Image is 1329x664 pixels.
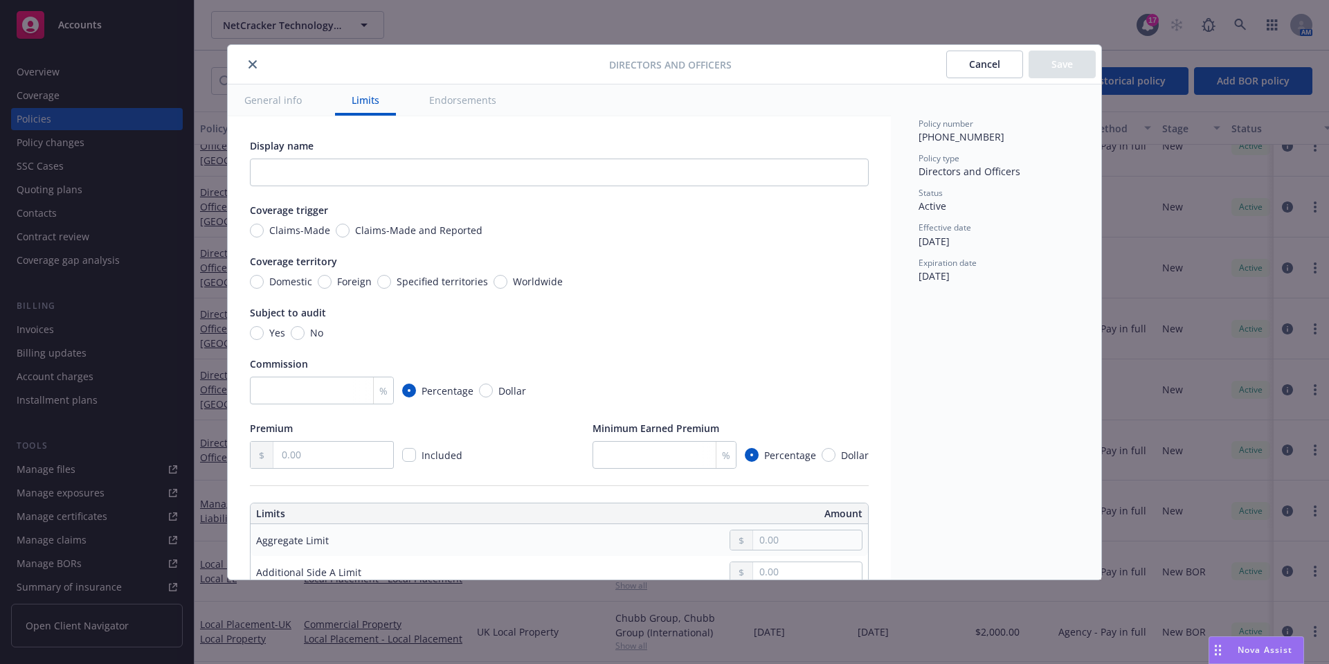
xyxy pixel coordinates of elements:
[250,357,308,370] span: Commission
[841,448,869,463] span: Dollar
[609,57,732,72] span: Directors and Officers
[413,84,513,116] button: Endorsements
[946,51,1023,78] button: Cancel
[379,384,388,398] span: %
[250,204,328,217] span: Coverage trigger
[593,422,719,435] span: Minimum Earned Premium
[513,274,563,289] span: Worldwide
[377,275,391,289] input: Specified territories
[919,269,950,282] span: [DATE]
[566,503,868,524] th: Amount
[318,275,332,289] input: Foreign
[1238,644,1292,656] span: Nova Assist
[337,274,372,289] span: Foreign
[355,223,482,237] span: Claims-Made and Reported
[397,274,488,289] span: Specified territories
[1209,637,1227,663] div: Drag to move
[250,139,314,152] span: Display name
[269,274,312,289] span: Domestic
[479,384,493,397] input: Dollar
[269,325,285,340] span: Yes
[919,235,950,248] span: [DATE]
[822,448,835,462] input: Dollar
[250,306,326,319] span: Subject to audit
[273,442,393,468] input: 0.00
[244,56,261,73] button: close
[494,275,507,289] input: Worldwide
[919,152,959,164] span: Policy type
[256,533,329,548] div: Aggregate Limit
[269,223,330,237] span: Claims-Made
[919,165,1020,178] span: Directors and Officers
[250,255,337,268] span: Coverage territory
[753,530,862,550] input: 0.00
[402,384,416,397] input: Percentage
[250,224,264,237] input: Claims-Made
[1209,636,1304,664] button: Nova Assist
[722,448,730,463] span: %
[251,503,498,524] th: Limits
[250,422,293,435] span: Premium
[310,325,323,340] span: No
[422,384,473,398] span: Percentage
[228,84,318,116] button: General info
[422,449,462,462] span: Included
[498,384,526,398] span: Dollar
[753,562,862,582] input: 0.00
[919,118,973,129] span: Policy number
[919,199,946,213] span: Active
[919,222,971,233] span: Effective date
[291,326,305,340] input: No
[919,187,943,199] span: Status
[336,224,350,237] input: Claims-Made and Reported
[745,448,759,462] input: Percentage
[919,257,977,269] span: Expiration date
[919,130,1004,143] span: [PHONE_NUMBER]
[335,84,396,116] button: Limits
[256,565,361,580] div: Additional Side A Limit
[250,326,264,340] input: Yes
[250,275,264,289] input: Domestic
[764,448,816,463] span: Percentage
